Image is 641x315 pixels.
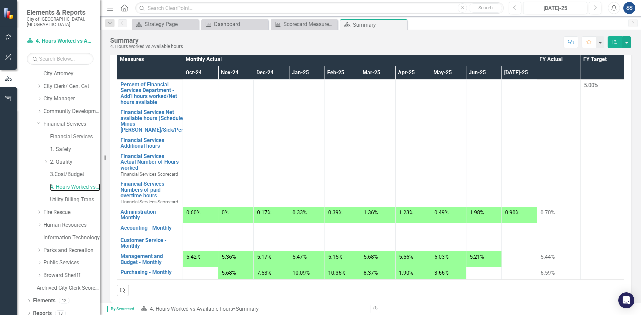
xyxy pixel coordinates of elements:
[257,209,271,216] span: 0.17%
[117,235,183,251] td: Double-Click to Edit Right Click for Context Menu
[222,254,236,260] span: 5.36%
[121,109,188,133] a: Financial Services Net available hours (Scheduled Minus [PERSON_NAME]/Sick/Pers)
[27,37,93,45] a: 4. Hours Worked vs Available hours
[222,270,236,276] span: 5.68%
[110,37,183,44] div: Summary
[33,297,55,305] a: Elements
[364,270,378,276] span: 8.37%
[470,209,484,216] span: 1.98%
[43,209,100,216] a: Fire Rescue
[110,44,183,49] div: 4. Hours Worked vs Available hours
[121,171,178,177] span: Financial Services Scorecard
[27,53,93,65] input: Search Below...
[37,284,100,292] a: Archived City Clerk Scorecard
[470,254,484,260] span: 5.21%
[107,306,137,312] span: By Scorecard
[505,209,519,216] span: 0.90%
[50,171,100,178] a: 3.Cost/Budget
[43,70,100,78] a: City Attorney
[117,223,183,235] td: Double-Click to Edit Right Click for Context Menu
[117,251,183,267] td: Double-Click to Edit Right Click for Context Menu
[121,181,179,199] a: Financial Services - Numbers of paid overtime hours
[43,95,100,103] a: City Manager
[434,254,449,260] span: 6.03%
[43,83,100,90] a: City Clerk/ Gen. Gvt
[134,20,197,28] a: Strategy Page
[117,107,183,135] td: Double-Click to Edit Right Click for Context Menu
[59,298,69,304] div: 12
[145,20,197,28] div: Strategy Page
[121,82,179,105] a: Percent of Financial Services Department - Add'l hours worked/Net hours available
[121,253,179,265] a: Management and Budget - Monthly
[353,21,405,29] div: Summary
[117,79,183,107] td: Double-Click to Edit Right Click for Context Menu
[618,292,634,308] div: Open Intercom Messenger
[3,8,15,19] img: ClearPoint Strategy
[469,3,502,13] button: Search
[50,146,100,153] a: 1. Safety
[43,234,100,242] a: Information Technology
[434,209,449,216] span: 0.49%
[117,151,183,179] td: Double-Click to Edit Right Click for Context Menu
[257,270,271,276] span: 7.53%
[121,269,179,275] a: Purchasing - Monthly
[328,254,343,260] span: 5.15%
[222,209,229,216] span: 0%
[236,306,259,312] div: Summary
[525,4,585,12] div: [DATE]-25
[541,209,555,216] span: 0.70%
[43,120,100,128] a: Financial Services
[328,209,343,216] span: 0.39%
[399,270,413,276] span: 1.90%
[50,196,100,204] a: Utility Billing Transactional Survey
[117,179,183,207] td: Double-Click to Edit Right Click for Context Menu
[150,306,233,312] a: 4. Hours Worked vs Available hours
[43,247,100,254] a: Parks and Recreation
[478,5,493,10] span: Search
[434,270,449,276] span: 3.66%
[121,153,179,171] a: Financial Services Actual Number of Hours worked
[121,137,179,149] a: Financial Services Additional hours
[117,207,183,223] td: Double-Click to Edit Right Click for Context Menu
[117,135,183,151] td: Double-Click to Edit Right Click for Context Menu
[399,209,413,216] span: 1.23%
[117,267,183,280] td: Double-Click to Edit Right Click for Context Menu
[43,259,100,267] a: Public Services
[135,2,504,14] input: Search ClearPoint...
[50,158,100,166] a: 2. Quality
[584,82,598,88] span: 5.00%
[27,16,93,27] small: City of [GEOGRAPHIC_DATA], [GEOGRAPHIC_DATA]
[364,209,378,216] span: 1.36%
[43,108,100,115] a: Community Development
[203,20,266,28] a: Dashboard
[283,20,336,28] div: Scorecard Measures Data (FY To Date)
[50,183,100,191] a: 4. Hours Worked vs Available hours
[541,270,555,276] span: 6.59%
[214,20,266,28] div: Dashboard
[43,272,100,279] a: Broward Sheriff
[399,254,413,260] span: 5.56%
[523,2,587,14] button: [DATE]-25
[541,254,555,260] span: 5.44%
[292,209,307,216] span: 0.33%
[141,305,366,313] div: »
[186,254,201,260] span: 5.42%
[121,225,179,231] a: Accounting - Monthly
[272,20,336,28] a: Scorecard Measures Data (FY To Date)
[121,209,179,221] a: Administration - Monthly
[43,221,100,229] a: Human Resources
[186,209,201,216] span: 0.60%
[364,254,378,260] span: 5.68%
[50,133,100,141] a: Financial Services Scorecard
[121,237,179,249] a: Customer Service - Monthly
[292,254,307,260] span: 5.47%
[623,2,635,14] button: SS
[257,254,271,260] span: 5.17%
[27,8,93,16] span: Elements & Reports
[328,270,346,276] span: 10.36%
[121,199,178,204] span: Financial Services Scorecard
[292,270,310,276] span: 10.09%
